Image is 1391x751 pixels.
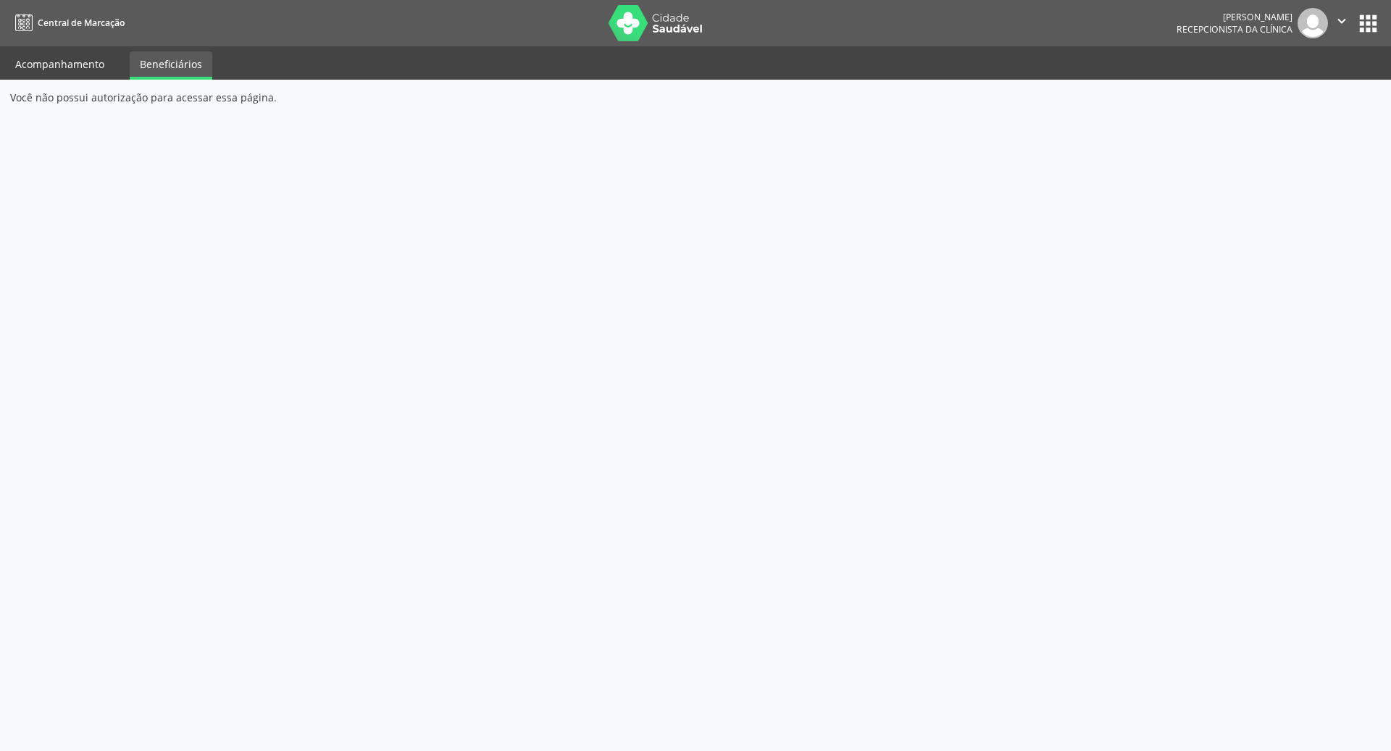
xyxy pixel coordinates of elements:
[1328,8,1356,38] button: 
[10,11,125,35] a: Central de Marcação
[1298,8,1328,38] img: img
[1356,11,1381,36] button: apps
[1177,23,1292,35] span: Recepcionista da clínica
[1334,13,1350,29] i: 
[10,90,1381,105] div: Você não possui autorização para acessar essa página.
[1177,11,1292,23] div: [PERSON_NAME]
[38,17,125,29] span: Central de Marcação
[5,51,114,77] a: Acompanhamento
[130,51,212,80] a: Beneficiários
